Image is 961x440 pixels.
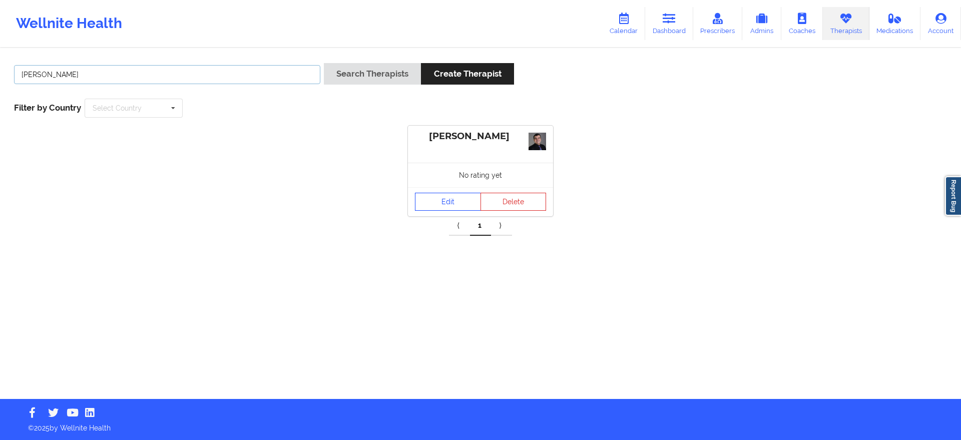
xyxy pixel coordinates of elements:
a: Therapists [823,7,869,40]
a: Prescribers [693,7,743,40]
a: Edit [415,193,481,211]
a: Calendar [602,7,645,40]
a: 1 [470,216,491,236]
button: Search Therapists [324,63,421,85]
button: Create Therapist [421,63,514,85]
div: No rating yet [408,163,553,187]
div: Pagination Navigation [449,216,512,236]
span: Filter by Country [14,103,81,113]
a: Previous item [449,216,470,236]
a: Medications [869,7,921,40]
a: Coaches [781,7,823,40]
a: Report Bug [945,176,961,216]
a: Next item [491,216,512,236]
div: Select Country [93,105,142,112]
a: Account [920,7,961,40]
a: Dashboard [645,7,693,40]
p: © 2025 by Wellnite Health [21,416,940,433]
a: Admins [742,7,781,40]
button: Delete [480,193,547,211]
div: [PERSON_NAME] [415,131,546,142]
input: Search Keywords [14,65,320,84]
img: ec7c68b1-f779-4a41-a2f4-09beb1cb4b2aprofessional_photo.jpeg [529,133,546,150]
